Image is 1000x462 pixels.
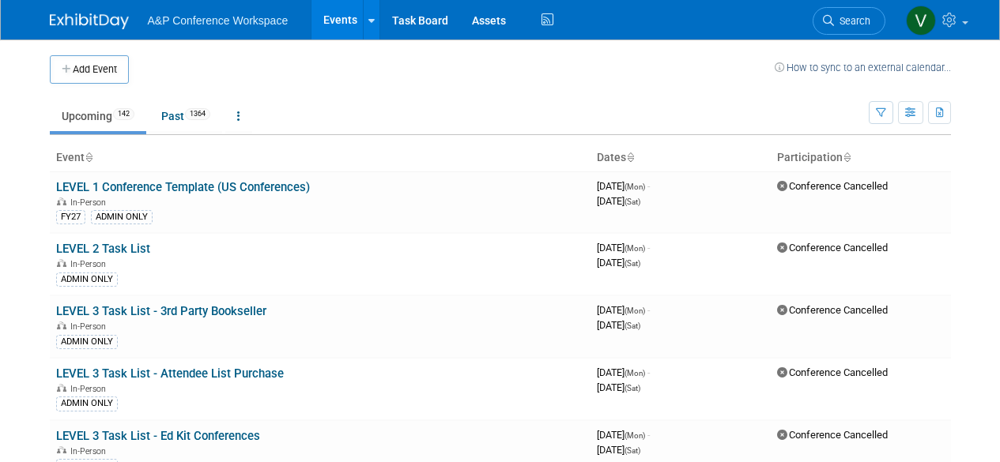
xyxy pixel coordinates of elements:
[148,14,289,27] span: A&P Conference Workspace
[85,151,92,163] a: Sort by Event Name
[647,242,650,254] span: -
[625,197,640,206] span: (Sat)
[625,321,640,330] span: (Sat)
[56,210,85,224] div: FY27
[625,259,640,268] span: (Sat)
[56,304,266,318] a: LEVEL 3 Task List - 3rd Party Bookseller
[57,197,66,205] img: In-Person Event
[597,444,640,456] span: [DATE]
[149,101,222,131] a: Past1364
[647,304,650,316] span: -
[50,13,129,29] img: ExhibitDay
[647,366,650,378] span: -
[597,319,640,331] span: [DATE]
[591,145,771,171] th: Dates
[57,321,66,329] img: In-Person Event
[625,384,640,393] span: (Sat)
[843,151,851,163] a: Sort by Participation Type
[70,446,111,456] span: In-Person
[597,195,640,207] span: [DATE]
[625,182,645,191] span: (Mon)
[91,210,153,224] div: ADMIN ONLY
[777,429,888,441] span: Conference Cancelled
[813,7,885,35] a: Search
[50,55,129,84] button: Add Event
[57,446,66,454] img: In-Person Event
[70,384,111,394] span: In-Person
[625,431,645,440] span: (Mon)
[56,180,310,194] a: LEVEL 1 Conference Template (US Conferences)
[56,366,284,381] a: LEVEL 3 Task List - Attendee List Purchase
[113,108,134,120] span: 142
[777,304,888,316] span: Conference Cancelled
[777,180,888,192] span: Conference Cancelled
[50,145,591,171] th: Event
[597,366,650,378] span: [DATE]
[597,429,650,441] span: [DATE]
[834,15,870,27] span: Search
[185,108,210,120] span: 1364
[70,197,111,208] span: In-Person
[57,384,66,392] img: In-Person Event
[771,145,951,171] th: Participation
[57,259,66,267] img: In-Person Event
[597,257,640,269] span: [DATE]
[777,366,888,378] span: Conference Cancelled
[625,306,645,315] span: (Mon)
[597,180,650,192] span: [DATE]
[70,259,111,269] span: In-Person
[647,180,650,192] span: -
[625,446,640,455] span: (Sat)
[56,272,118,287] div: ADMIN ONLY
[70,321,111,332] span: In-Person
[625,244,645,253] span: (Mon)
[906,6,936,36] img: Veronica Dove
[56,242,150,256] a: LEVEL 2 Task List
[597,242,650,254] span: [DATE]
[777,242,888,254] span: Conference Cancelled
[775,62,951,73] a: How to sync to an external calendar...
[647,429,650,441] span: -
[597,304,650,316] span: [DATE]
[56,335,118,349] div: ADMIN ONLY
[50,101,146,131] a: Upcoming142
[56,429,260,443] a: LEVEL 3 Task List - Ed Kit Conferences
[597,381,640,393] span: [DATE]
[626,151,634,163] a: Sort by Start Date
[56,396,118,411] div: ADMIN ONLY
[625,369,645,377] span: (Mon)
